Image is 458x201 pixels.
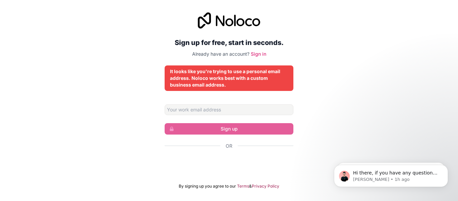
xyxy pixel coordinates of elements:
iframe: Sign in with Google Button [161,157,297,171]
span: & [249,184,252,189]
button: Sign up [165,123,293,135]
a: Privacy Policy [252,184,279,189]
span: By signing up you agree to our [179,184,236,189]
input: Email address [165,104,293,115]
h2: Sign up for free, start in seconds. [165,37,293,49]
iframe: Intercom notifications message [324,151,458,198]
div: It looks like you're trying to use a personal email address. Noloco works best with a custom busi... [170,68,288,88]
a: Terms [237,184,249,189]
a: Sign in [251,51,266,57]
span: Or [226,143,232,149]
span: Already have an account? [192,51,249,57]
